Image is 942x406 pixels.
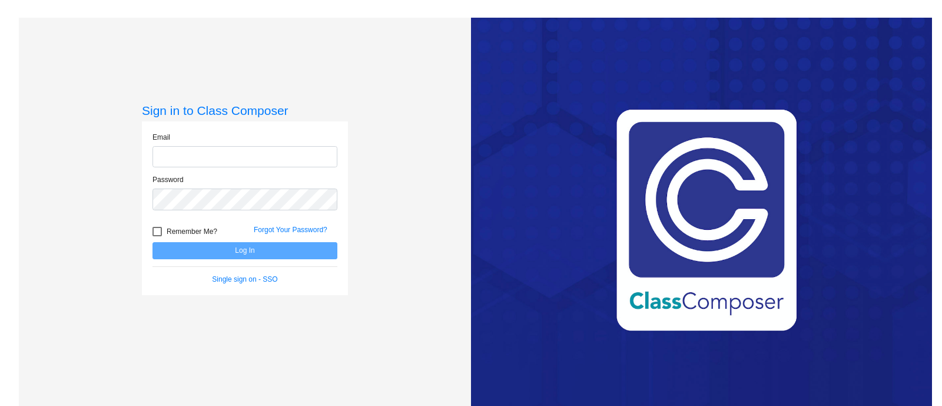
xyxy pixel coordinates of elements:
[142,103,348,118] h3: Sign in to Class Composer
[254,226,327,234] a: Forgot Your Password?
[152,174,184,185] label: Password
[212,275,277,283] a: Single sign on - SSO
[152,242,337,259] button: Log In
[167,225,217,239] span: Remember Me?
[152,132,170,143] label: Email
